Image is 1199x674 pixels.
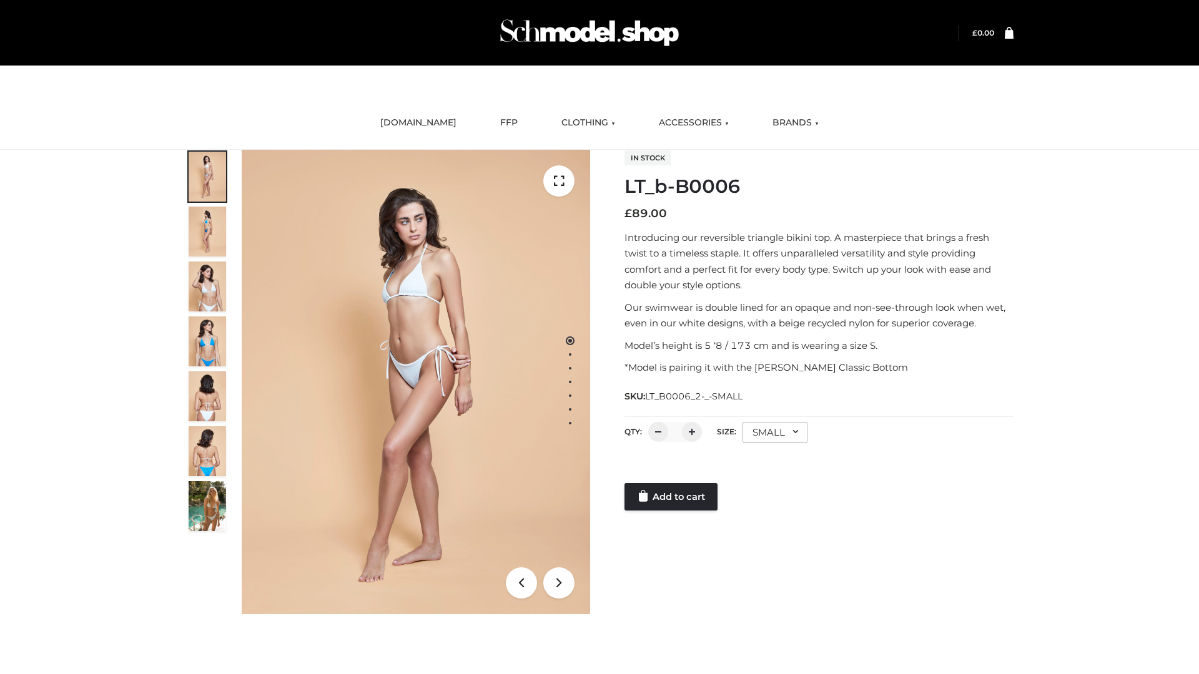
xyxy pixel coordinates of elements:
[189,481,226,531] img: Arieltop_CloudNine_AzureSky2.jpg
[624,207,667,220] bdi: 89.00
[624,483,718,510] a: Add to cart
[972,28,994,37] a: £0.00
[624,175,1014,198] h1: LT_b-B0006
[189,316,226,366] img: ArielClassicBikiniTop_CloudNine_AzureSky_OW114ECO_4-scaled.jpg
[717,427,736,436] label: Size:
[189,261,226,311] img: ArielClassicBikiniTop_CloudNine_AzureSky_OW114ECO_3-scaled.jpg
[189,207,226,256] img: ArielClassicBikiniTop_CloudNine_AzureSky_OW114ECO_2-scaled.jpg
[649,109,738,137] a: ACCESSORIES
[242,150,590,614] img: ArielClassicBikiniTop_CloudNine_AzureSky_OW114ECO_1
[743,422,807,443] div: SMALL
[763,109,828,137] a: BRANDS
[972,28,977,37] span: £
[624,359,1014,376] p: *Model is pairing it with the [PERSON_NAME] Classic Bottom
[624,300,1014,331] p: Our swimwear is double lined for an opaque and non-see-through look when wet, even in our white d...
[624,150,671,165] span: In stock
[624,427,642,436] label: QTY:
[371,109,466,137] a: [DOMAIN_NAME]
[624,338,1014,354] p: Model’s height is 5 ‘8 / 173 cm and is wearing a size S.
[624,207,632,220] span: £
[552,109,624,137] a: CLOTHING
[189,371,226,421] img: ArielClassicBikiniTop_CloudNine_AzureSky_OW114ECO_7-scaled.jpg
[189,152,226,202] img: ArielClassicBikiniTop_CloudNine_AzureSky_OW114ECO_1-scaled.jpg
[491,109,527,137] a: FFP
[624,230,1014,293] p: Introducing our reversible triangle bikini top. A masterpiece that brings a fresh twist to a time...
[624,389,744,404] span: SKU:
[496,8,683,57] img: Schmodel Admin 964
[645,391,743,402] span: LT_B0006_2-_-SMALL
[972,28,994,37] bdi: 0.00
[189,426,226,476] img: ArielClassicBikiniTop_CloudNine_AzureSky_OW114ECO_8-scaled.jpg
